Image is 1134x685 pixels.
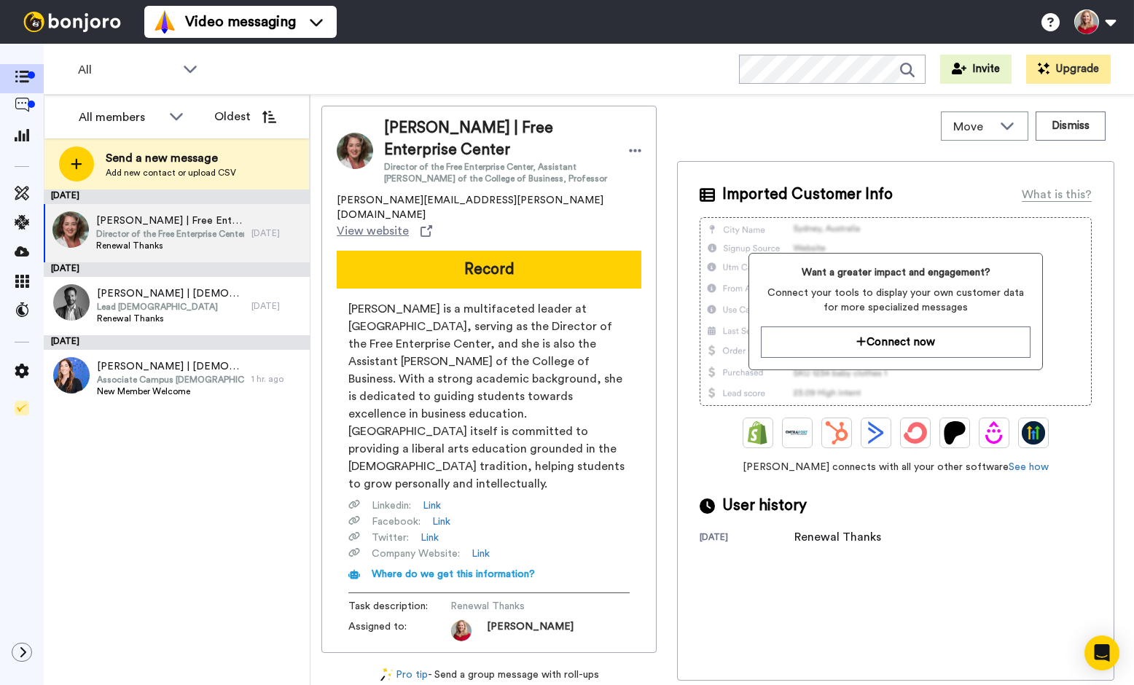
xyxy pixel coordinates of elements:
span: [PERSON_NAME][EMAIL_ADDRESS][PERSON_NAME][DOMAIN_NAME] [337,193,641,222]
a: Link [472,547,490,561]
img: vm-color.svg [153,10,176,34]
span: Want a greater impact and engagement? [761,265,1030,280]
img: Ontraport [786,421,809,445]
span: Renewal Thanks [97,313,244,324]
a: Link [432,514,450,529]
img: bj-logo-header-white.svg [17,12,127,32]
button: Dismiss [1036,111,1106,141]
a: Pro tip [380,668,428,683]
div: [DATE] [251,227,302,239]
img: Shopify [746,421,770,445]
span: [PERSON_NAME] connects with all your other software [700,460,1092,474]
button: Invite [940,55,1012,84]
span: Linkedin : [372,498,411,513]
button: Oldest [203,102,287,131]
span: Company Website : [372,547,460,561]
span: User history [722,495,807,517]
span: [PERSON_NAME] | [DEMOGRAPHIC_DATA] [97,286,244,301]
span: [PERSON_NAME] | Free Enterprise Center [384,117,614,161]
div: - Send a group message with roll-ups [321,668,657,683]
div: [DATE] [44,335,310,350]
span: Assigned to: [348,619,450,641]
span: Director of the Free Enterprise Center, Assistant [PERSON_NAME] of the College of Business, Profe... [384,161,614,184]
span: Facebook : [372,514,421,529]
img: magic-wand.svg [380,668,393,683]
img: GoHighLevel [1022,421,1045,445]
span: Move [953,118,993,136]
a: See how [1009,462,1049,472]
span: Connect your tools to display your own customer data for more specialized messages [761,286,1030,315]
span: Twitter : [372,531,409,545]
button: Upgrade [1026,55,1111,84]
div: [DATE] [251,300,302,312]
span: [PERSON_NAME] | Free Enterprise Center [96,214,244,228]
img: Image of Rachel Ferguson | Free Enterprise Center [337,133,373,169]
span: [PERSON_NAME] [487,619,574,641]
img: Checklist.svg [15,401,29,415]
span: New Member Welcome [97,385,244,397]
span: Add new contact or upload CSV [106,167,236,179]
span: Director of the Free Enterprise Center, Assistant [PERSON_NAME] of the College of Business, Profe... [96,228,244,240]
img: Patreon [943,421,966,445]
span: Renewal Thanks [96,240,244,251]
span: View website [337,222,409,240]
span: Imported Customer Info [722,184,893,205]
div: [DATE] [44,189,310,204]
span: Associate Campus [DEMOGRAPHIC_DATA] [97,374,244,385]
span: Where do we get this information? [372,569,535,579]
span: Send a new message [106,149,236,167]
div: What is this? [1022,186,1092,203]
img: e056b4f8-4eb2-48d8-a662-494ab69428b7.jpg [53,357,90,394]
img: adedacdc-c75f-41da-89f4-9763899f7181.jpg [52,211,89,248]
img: 90f0d836-a2a1-4f17-8089-af6b650ecbd1.jpg [53,284,90,321]
a: View website [337,222,432,240]
span: Video messaging [185,12,296,32]
span: All [78,61,176,79]
img: ActiveCampaign [864,421,888,445]
div: [DATE] [44,262,310,277]
span: Lead [DEMOGRAPHIC_DATA] [97,301,244,313]
a: Link [421,531,439,545]
span: [PERSON_NAME] is a multifaceted leader at [GEOGRAPHIC_DATA], serving as the Director of the Free ... [348,300,630,493]
span: Task description : [348,599,450,614]
div: 1 hr. ago [251,373,302,385]
img: ConvertKit [904,421,927,445]
div: [DATE] [700,531,794,546]
button: Connect now [761,326,1030,358]
span: [PERSON_NAME] | [DEMOGRAPHIC_DATA] [97,359,244,374]
div: Open Intercom Messenger [1084,635,1119,670]
div: Renewal Thanks [794,528,881,546]
img: Hubspot [825,421,848,445]
div: All members [79,109,162,126]
img: 57e76d74-6778-4c2c-bc34-184e1a48b970-1733258255.jpg [450,619,472,641]
button: Record [337,251,641,289]
span: Renewal Thanks [450,599,589,614]
a: Link [423,498,441,513]
img: Drip [982,421,1006,445]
